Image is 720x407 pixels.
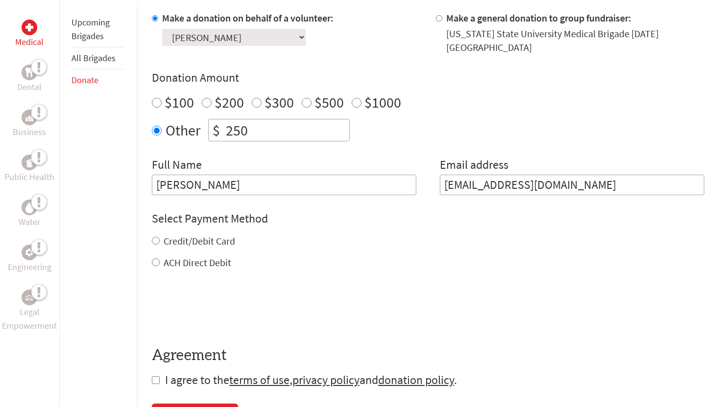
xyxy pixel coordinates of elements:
[22,20,37,35] div: Medical
[440,175,704,195] input: Your Email
[22,245,37,260] div: Engineering
[152,70,704,86] h4: Donation Amount
[364,93,401,112] label: $1000
[446,27,704,54] div: [US_STATE] State University Medical Brigade [DATE] [GEOGRAPHIC_DATA]
[440,157,508,175] label: Email address
[22,290,37,305] div: Legal Empowerment
[152,347,704,364] h4: Agreement
[264,93,294,112] label: $300
[164,235,235,247] label: Credit/Debit Card
[162,12,334,24] label: Make a donation on behalf of a volunteer:
[8,245,51,274] a: EngineeringEngineering
[25,23,33,31] img: Medical
[72,47,124,69] li: All Brigades
[25,158,33,167] img: Public Health
[215,93,244,112] label: $200
[22,110,37,125] div: Business
[17,65,42,94] a: DentalDental
[164,256,231,269] label: ACH Direct Debit
[378,372,454,387] a: donation policy
[165,93,194,112] label: $100
[13,125,46,139] p: Business
[19,200,40,229] a: WaterWater
[2,305,57,333] p: Legal Empowerment
[72,12,124,47] li: Upcoming Brigades
[25,249,33,256] img: Engineering
[152,289,301,327] iframe: reCAPTCHA
[8,260,51,274] p: Engineering
[13,110,46,139] a: BusinessBusiness
[22,155,37,170] div: Public Health
[25,202,33,213] img: Water
[166,119,200,141] label: Other
[72,17,110,42] a: Upcoming Brigades
[209,119,224,141] div: $
[229,372,289,387] a: terms of use
[314,93,344,112] label: $500
[19,215,40,229] p: Water
[152,157,202,175] label: Full Name
[165,372,457,387] span: I agree to the , and .
[152,175,416,195] input: Enter Full Name
[72,74,98,86] a: Donate
[4,155,54,184] a: Public HealthPublic Health
[72,52,116,64] a: All Brigades
[17,80,42,94] p: Dental
[224,119,349,141] input: Enter Amount
[15,20,44,49] a: MedicalMedical
[25,294,33,300] img: Legal Empowerment
[25,113,33,121] img: Business
[152,211,704,226] h4: Select Payment Method
[72,69,124,91] li: Donate
[4,170,54,184] p: Public Health
[2,290,57,333] a: Legal EmpowermentLegal Empowerment
[22,65,37,80] div: Dental
[22,200,37,215] div: Water
[446,12,631,24] label: Make a general donation to group fundraiser:
[292,372,360,387] a: privacy policy
[25,68,33,77] img: Dental
[15,35,44,49] p: Medical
